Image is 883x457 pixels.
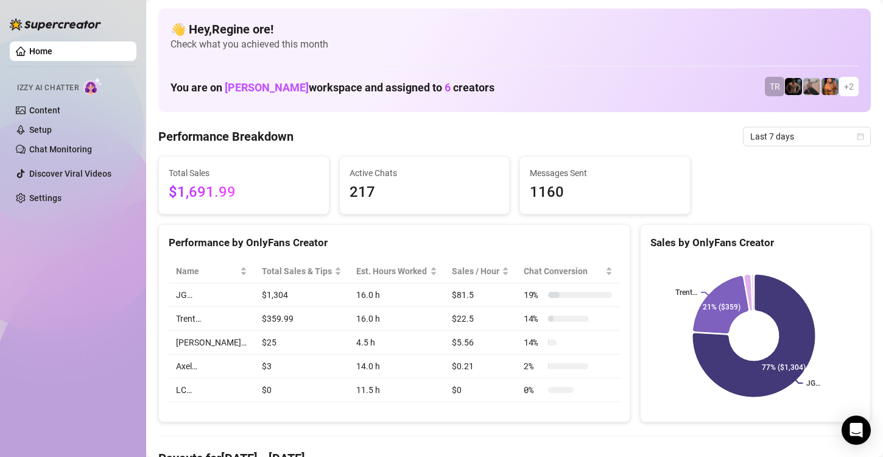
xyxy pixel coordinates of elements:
img: JG [821,78,839,95]
td: 16.0 h [349,283,445,307]
div: Performance by OnlyFans Creator [169,235,620,251]
td: [PERSON_NAME]… [169,331,255,355]
span: 19 % [524,288,543,302]
img: LC [803,78,820,95]
span: 0 % [524,383,543,397]
a: Home [29,46,52,56]
td: 16.0 h [349,307,445,331]
a: Content [29,105,60,115]
td: $0.21 [445,355,516,378]
span: 2 % [524,360,543,373]
a: Chat Monitoring [29,144,92,154]
h1: You are on workspace and assigned to creators [171,81,494,94]
img: logo-BBDzfeDw.svg [10,18,101,30]
span: 1160 [530,181,680,204]
span: Total Sales [169,166,319,180]
th: Name [169,260,255,283]
div: Sales by OnlyFans Creator [650,235,860,251]
td: $5.56 [445,331,516,355]
td: 11.5 h [349,378,445,402]
td: JG… [169,283,255,307]
span: 14 % [524,336,543,349]
td: $359.99 [255,307,350,331]
span: $1,691.99 [169,181,319,204]
span: Active Chats [350,166,500,180]
span: Check what you achieved this month [171,38,859,51]
a: Setup [29,125,52,135]
span: + 2 [844,80,854,93]
td: $0 [255,378,350,402]
th: Sales / Hour [445,260,516,283]
span: Total Sales & Tips [262,264,332,278]
td: LC… [169,378,255,402]
span: Sales / Hour [452,264,499,278]
span: TR [770,80,780,93]
span: 6 [445,81,451,94]
span: calendar [857,133,864,140]
span: Name [176,264,237,278]
a: Settings [29,193,62,203]
img: AI Chatter [83,77,102,95]
td: Axel… [169,355,255,378]
span: 14 % [524,312,543,325]
div: Open Intercom Messenger [842,416,871,445]
span: Chat Conversion [524,264,603,278]
text: JG… [806,379,820,388]
span: [PERSON_NAME] [225,81,309,94]
td: $1,304 [255,283,350,307]
div: Est. Hours Worked [356,264,427,278]
a: Discover Viral Videos [29,169,111,179]
td: $3 [255,355,350,378]
td: $22.5 [445,307,516,331]
span: Izzy AI Chatter [17,82,79,94]
td: 14.0 h [349,355,445,378]
span: Last 7 days [750,127,864,146]
h4: 👋 Hey, Regine ore ! [171,21,859,38]
span: 217 [350,181,500,204]
img: Trent [785,78,802,95]
td: 4.5 h [349,331,445,355]
td: Trent… [169,307,255,331]
td: $0 [445,378,516,402]
th: Chat Conversion [516,260,620,283]
td: $81.5 [445,283,516,307]
td: $25 [255,331,350,355]
th: Total Sales & Tips [255,260,350,283]
h4: Performance Breakdown [158,128,294,145]
span: Messages Sent [530,166,680,180]
text: Trent… [675,288,697,297]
